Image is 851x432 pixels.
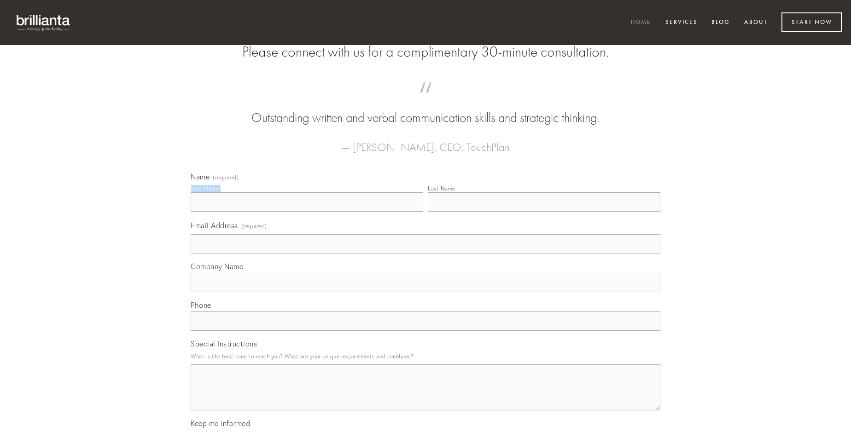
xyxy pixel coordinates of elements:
[738,15,774,30] a: About
[205,91,646,109] span: “
[191,43,660,61] h2: Please connect with us for a complimentary 30-minute consultation.
[9,9,78,36] img: brillianta - research, strategy, marketing
[213,175,239,180] span: (required)
[205,91,646,127] blockquote: Outstanding written and verbal communication skills and strategic thinking.
[781,12,842,32] a: Start Now
[191,300,211,310] span: Phone
[241,220,267,232] span: (required)
[191,221,238,230] span: Email Address
[625,15,657,30] a: Home
[705,15,736,30] a: Blog
[191,262,243,271] span: Company Name
[191,419,250,428] span: Keep me informed
[191,350,660,363] p: What is the best time to reach you? What are your unique requirements and timelines?
[205,127,646,156] figcaption: — [PERSON_NAME], CEO, TouchPlan
[428,185,455,192] div: Last Name
[191,339,257,348] span: Special Instructions
[191,185,219,192] div: First Name
[191,172,210,181] span: Name
[659,15,704,30] a: Services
